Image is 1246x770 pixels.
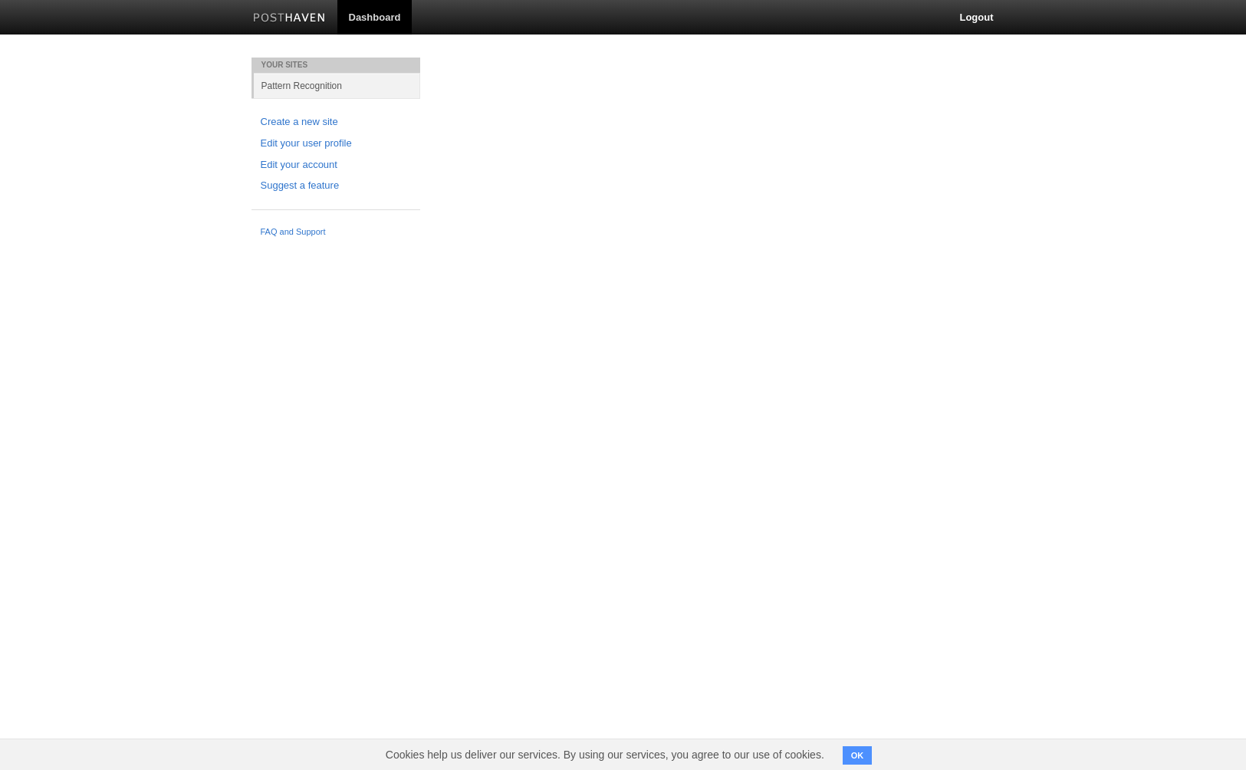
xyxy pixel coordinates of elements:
[261,178,411,194] a: Suggest a feature
[252,58,420,73] li: Your Sites
[370,739,840,770] span: Cookies help us deliver our services. By using our services, you agree to our use of cookies.
[843,746,873,765] button: OK
[254,73,420,98] a: Pattern Recognition
[261,225,411,239] a: FAQ and Support
[253,13,326,25] img: Posthaven-bar
[261,136,411,152] a: Edit your user profile
[261,157,411,173] a: Edit your account
[261,114,411,130] a: Create a new site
